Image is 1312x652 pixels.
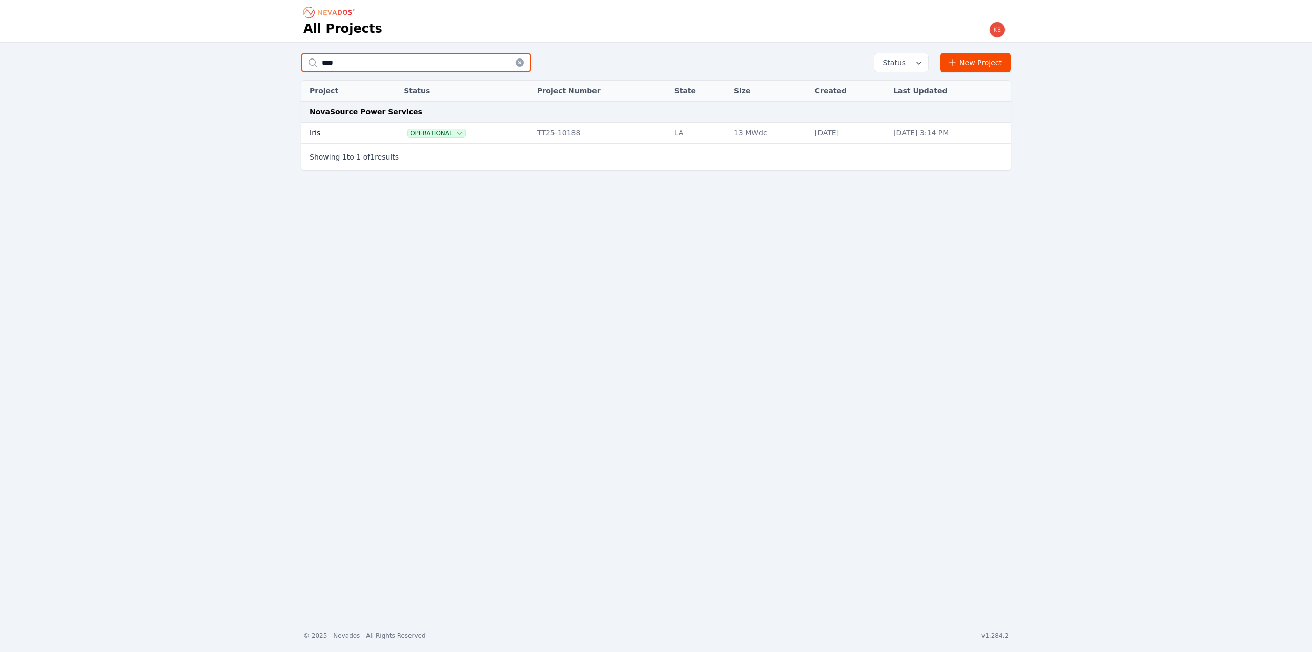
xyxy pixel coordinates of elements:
td: Iris [301,123,380,144]
a: New Project [940,53,1011,72]
td: NovaSource Power Services [301,102,1011,123]
th: Status [399,81,532,102]
button: Status [874,53,928,72]
nav: Breadcrumb [303,4,358,21]
th: Project Number [532,81,669,102]
div: © 2025 - Nevados - All Rights Reserved [303,631,426,640]
td: [DATE] 3:14 PM [888,123,1011,144]
p: Showing to of results [310,152,399,162]
th: State [669,81,729,102]
div: v1.284.2 [981,631,1009,640]
td: 13 MWdc [729,123,810,144]
td: LA [669,123,729,144]
th: Project [301,81,380,102]
span: 1 [342,153,347,161]
th: Size [729,81,810,102]
tr: IrisOperationalTT25-10188LA13 MWdc[DATE][DATE] 3:14 PM [301,123,1011,144]
button: Operational [408,129,465,137]
span: Status [878,57,906,68]
th: Last Updated [888,81,1011,102]
td: TT25-10188 [532,123,669,144]
span: 1 [356,153,361,161]
th: Created [810,81,888,102]
span: 1 [370,153,375,161]
td: [DATE] [810,123,888,144]
img: kevin.west@nevados.solar [989,22,1006,38]
h1: All Projects [303,21,382,37]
